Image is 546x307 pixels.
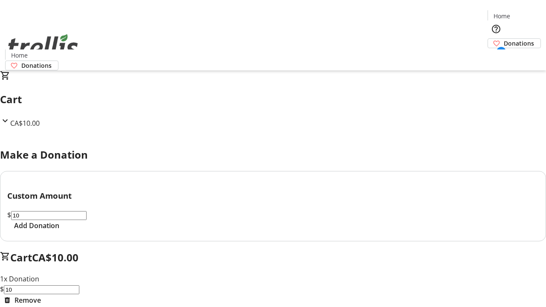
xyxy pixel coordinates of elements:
a: Home [488,12,515,20]
span: Home [494,12,510,20]
span: Home [11,51,28,60]
span: $ [7,210,11,220]
input: Donation Amount [4,285,79,294]
img: Orient E2E Organization QT4LaI3WNS's Logo [5,25,81,67]
span: Donations [21,61,52,70]
span: CA$10.00 [10,119,40,128]
span: Add Donation [14,220,59,231]
a: Home [6,51,33,60]
button: Add Donation [7,220,66,231]
input: Donation Amount [11,211,87,220]
button: Cart [488,48,505,65]
span: Donations [504,39,534,48]
span: Remove [15,295,41,305]
span: CA$10.00 [32,250,78,264]
a: Donations [488,38,541,48]
button: Help [488,20,505,38]
h3: Custom Amount [7,190,539,202]
a: Donations [5,61,58,70]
